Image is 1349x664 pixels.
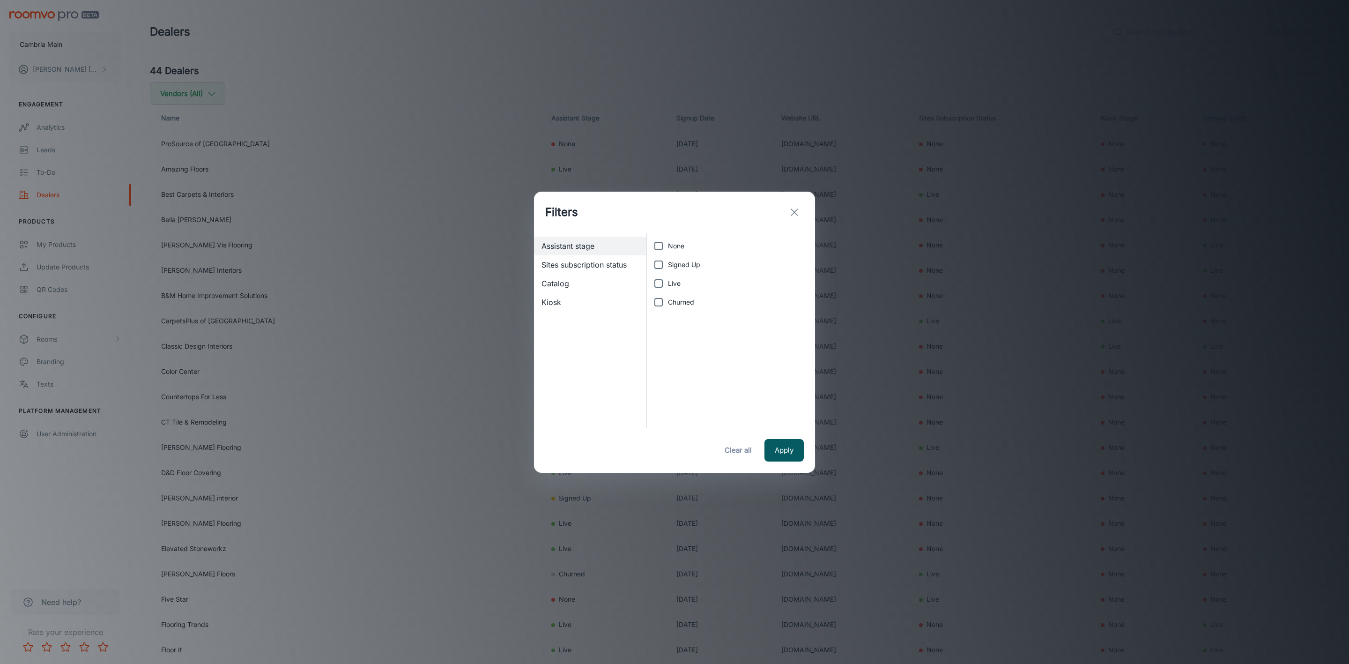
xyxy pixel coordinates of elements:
button: exit [785,203,804,222]
div: Sites subscription status [534,255,646,274]
div: Kiosk [534,293,646,312]
span: Kiosk [541,297,639,308]
h1: Filters [545,204,578,221]
div: Catalog [534,274,646,293]
button: Apply [764,439,804,462]
span: Sites subscription status [541,259,639,270]
span: Live [668,278,681,289]
div: Assistant stage [534,237,646,255]
span: Signed Up [668,260,700,270]
span: None [668,241,684,251]
span: Catalog [541,278,639,289]
span: Assistant stage [541,240,639,252]
span: Churned [668,297,694,307]
button: Clear all [719,439,757,462]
